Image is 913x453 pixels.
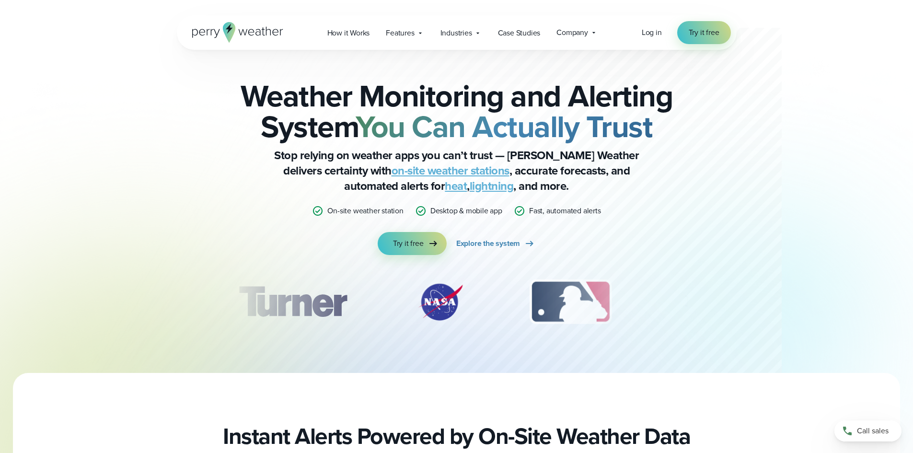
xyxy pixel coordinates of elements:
span: Case Studies [498,27,541,39]
span: Company [556,27,588,38]
span: Try it free [393,238,424,249]
div: 4 of 12 [667,278,744,326]
span: Call sales [857,425,889,437]
a: heat [445,177,467,195]
a: Case Studies [490,23,549,43]
div: 3 of 12 [520,278,621,326]
p: Stop relying on weather apps you can’t trust — [PERSON_NAME] Weather delivers certainty with , ac... [265,148,648,194]
strong: You Can Actually Trust [356,104,652,149]
a: Try it free [677,21,731,44]
span: How it Works [327,27,370,39]
a: on-site weather stations [392,162,509,179]
img: NASA.svg [407,278,474,326]
div: 1 of 12 [224,278,360,326]
h2: Instant Alerts Powered by On-Site Weather Data [223,423,690,450]
a: Try it free [378,232,447,255]
h2: Weather Monitoring and Alerting System [225,81,689,142]
span: Try it free [689,27,719,38]
p: On-site weather station [327,205,403,217]
a: How it Works [319,23,378,43]
a: Explore the system [456,232,535,255]
span: Industries [440,27,472,39]
img: MLB.svg [520,278,621,326]
img: Turner-Construction_1.svg [224,278,360,326]
span: Features [386,27,414,39]
p: Desktop & mobile app [430,205,502,217]
a: Log in [642,27,662,38]
p: Fast, automated alerts [529,205,601,217]
div: 2 of 12 [407,278,474,326]
a: Call sales [834,420,901,441]
img: PGA.svg [667,278,744,326]
a: lightning [470,177,514,195]
div: slideshow [225,278,689,331]
span: Explore the system [456,238,520,249]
